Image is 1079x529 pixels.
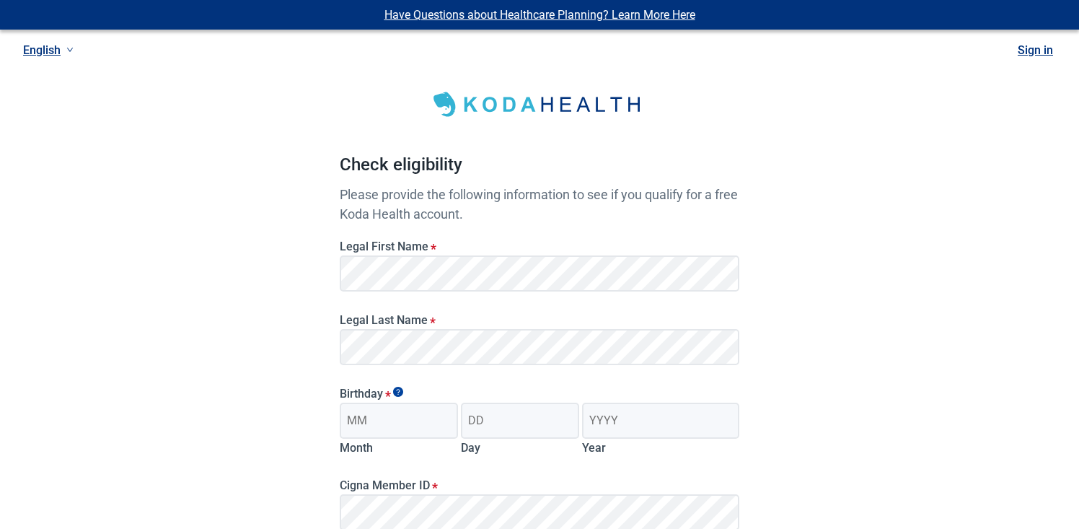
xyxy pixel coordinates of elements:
[340,403,458,439] input: Birth month
[340,152,739,185] h1: Check eligibility
[340,313,739,327] label: Legal Last Name
[393,387,403,397] span: Show tooltip
[582,441,606,455] label: Year
[461,441,480,455] label: Day
[340,185,739,224] p: Please provide the following information to see if you qualify for a free Koda Health account.
[340,441,373,455] label: Month
[340,478,739,492] label: Cigna Member ID
[384,8,695,22] a: Have Questions about Healthcare Planning? Learn More Here
[461,403,579,439] input: Birth day
[424,87,655,123] img: Koda Health
[66,46,74,53] span: down
[17,38,79,62] a: Current language: English
[582,403,739,439] input: Birth year
[340,240,739,253] label: Legal First Name
[340,387,739,401] legend: Birthday
[1018,43,1053,57] a: Sign in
